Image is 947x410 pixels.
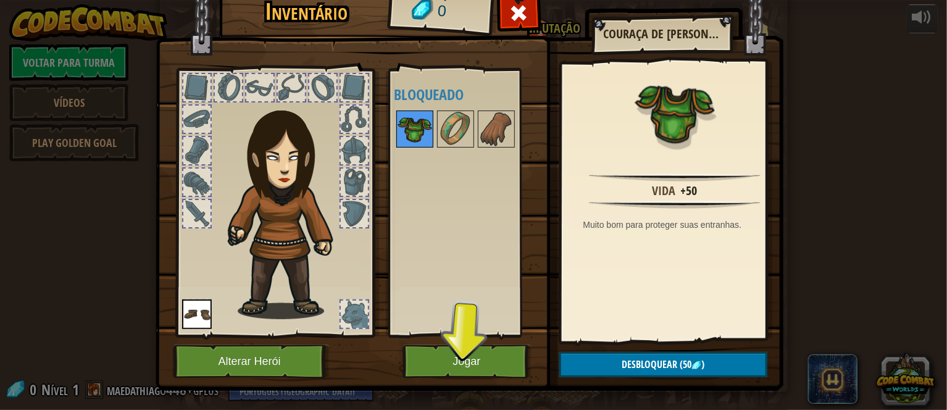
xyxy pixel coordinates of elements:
img: portrait.png [398,112,432,146]
h2: Couraça de [PERSON_NAME] [604,27,720,41]
img: portrait.png [438,112,473,146]
img: portrait.png [479,112,514,146]
img: portrait.png [635,72,715,153]
button: Jogar [403,345,532,379]
img: hr.png [589,201,761,209]
button: Desbloquear(50) [559,352,767,377]
div: Vida [653,182,676,200]
span: Desbloquear [622,358,677,371]
div: +50 [681,182,698,200]
img: portrait.png [182,299,212,329]
button: Alterar Herói [173,345,330,379]
div: Muito bom para proteger suas entranhas. [583,219,773,231]
span: (50 [677,358,691,371]
img: gem.png [691,361,701,370]
img: guardian_hair.png [222,92,355,319]
img: hr.png [589,174,761,182]
span: ) [701,358,704,371]
h4: Bloqueado [394,86,549,102]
